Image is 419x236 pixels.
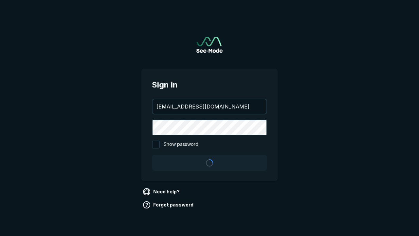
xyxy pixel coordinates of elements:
span: Show password [164,141,198,148]
a: Forgot password [141,200,196,210]
a: Go to sign in [196,37,223,53]
input: your@email.com [153,99,266,114]
span: Sign in [152,79,267,91]
a: Need help? [141,187,182,197]
img: See-Mode Logo [196,37,223,53]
